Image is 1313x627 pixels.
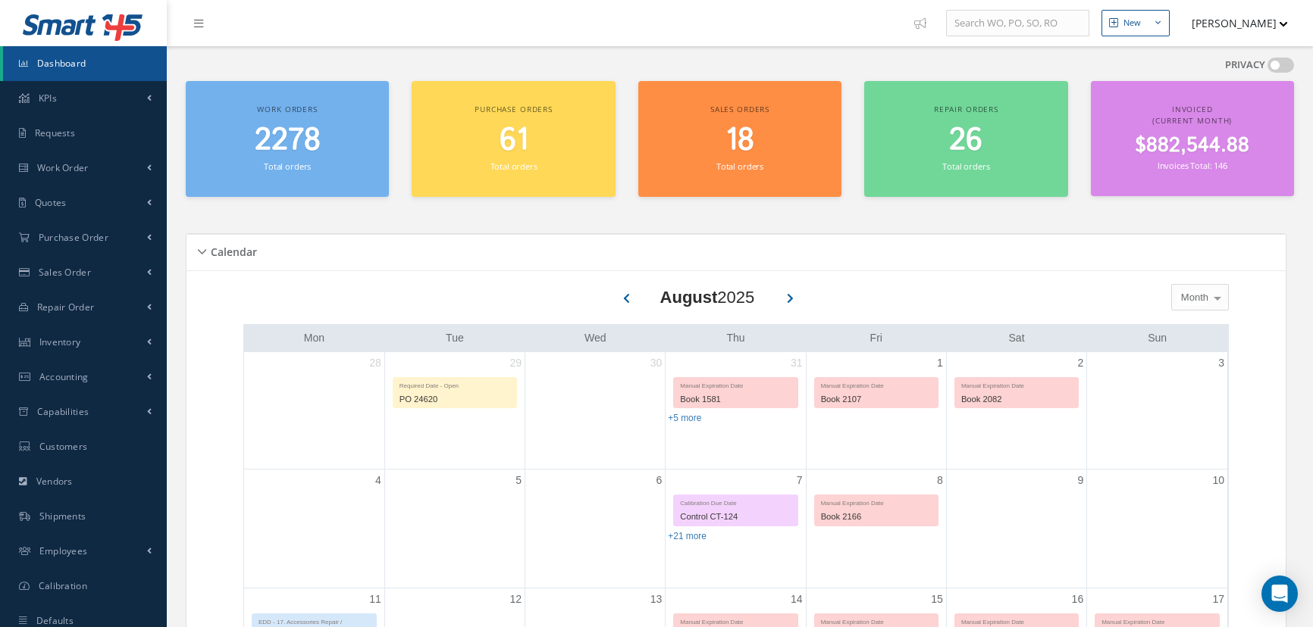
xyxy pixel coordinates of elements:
[1135,131,1249,161] span: $882,544.88
[647,588,666,610] a: August 13, 2025
[666,352,806,469] td: July 31, 2025
[867,329,885,348] a: Friday
[674,391,797,408] div: Book 1581
[653,469,666,491] a: August 6, 2025
[674,508,797,526] div: Control CT-124
[512,469,525,491] a: August 5, 2025
[934,104,998,114] span: Repair orders
[1158,160,1227,171] small: Invoices Total: 146
[206,241,257,259] h5: Calendar
[384,469,525,588] td: August 5, 2025
[301,329,327,348] a: Monday
[716,161,763,172] small: Total orders
[942,161,989,172] small: Total orders
[39,579,87,592] span: Calibration
[1091,81,1294,196] a: Invoiced (Current Month) $882,544.88 Invoices Total: 146
[39,92,57,104] span: KPIs
[35,126,75,139] span: Requests
[366,352,384,374] a: July 28, 2025
[668,413,701,423] a: Show 5 more events
[1152,115,1232,126] span: (Current Month)
[928,588,946,610] a: August 15, 2025
[39,370,89,383] span: Accounting
[1087,469,1227,588] td: August 10, 2025
[475,104,553,114] span: Purchase orders
[934,469,946,491] a: August 8, 2025
[946,10,1089,37] input: Search WO, PO, SO, RO
[1261,576,1298,612] div: Open Intercom Messenger
[366,588,384,610] a: August 11, 2025
[39,335,81,348] span: Inventory
[674,378,797,391] div: Manual Expiration Date
[1069,588,1087,610] a: August 16, 2025
[710,104,769,114] span: Sales orders
[255,119,321,162] span: 2278
[1177,8,1288,38] button: [PERSON_NAME]
[788,352,806,374] a: July 31, 2025
[39,544,88,557] span: Employees
[660,288,718,307] b: August
[723,329,747,348] a: Thursday
[1145,329,1170,348] a: Sunday
[37,405,89,418] span: Capabilities
[1006,329,1028,348] a: Saturday
[39,510,86,522] span: Shipments
[36,475,73,488] span: Vendors
[39,266,91,279] span: Sales Order
[412,81,615,197] a: Purchase orders 61 Total orders
[815,508,938,526] div: Book 2166
[257,104,317,114] span: Work orders
[955,378,1078,391] div: Manual Expiration Date
[946,469,1086,588] td: August 9, 2025
[864,81,1067,197] a: Repair orders 26 Total orders
[1101,10,1170,36] button: New
[1074,352,1086,374] a: August 2, 2025
[674,614,797,627] div: Manual Expiration Date
[264,161,311,172] small: Total orders
[36,614,74,627] span: Defaults
[794,469,806,491] a: August 7, 2025
[3,46,167,81] a: Dashboard
[660,285,755,310] div: 2025
[815,495,938,508] div: Manual Expiration Date
[788,588,806,610] a: August 14, 2025
[955,614,1078,627] div: Manual Expiration Date
[39,231,108,244] span: Purchase Order
[1177,290,1208,305] span: Month
[815,378,938,391] div: Manual Expiration Date
[1209,469,1227,491] a: August 10, 2025
[647,352,666,374] a: July 30, 2025
[1123,17,1141,30] div: New
[39,440,88,453] span: Customers
[955,391,1078,408] div: Book 2082
[372,469,384,491] a: August 4, 2025
[1087,352,1227,469] td: August 3, 2025
[668,531,707,541] a: Show 21 more events
[393,378,516,391] div: Required Date - Open
[490,161,537,172] small: Total orders
[500,119,528,162] span: 61
[581,329,609,348] a: Wednesday
[1095,614,1219,627] div: Manual Expiration Date
[1215,352,1227,374] a: August 3, 2025
[186,81,389,197] a: Work orders 2278 Total orders
[1209,588,1227,610] a: August 17, 2025
[1074,469,1086,491] a: August 9, 2025
[525,352,666,469] td: July 30, 2025
[638,81,841,197] a: Sales orders 18 Total orders
[37,301,95,313] span: Repair Order
[384,352,525,469] td: July 29, 2025
[443,329,467,348] a: Tuesday
[815,391,938,408] div: Book 2107
[1172,104,1213,114] span: Invoiced
[1225,58,1265,73] label: PRIVACY
[934,352,946,374] a: August 1, 2025
[244,352,384,469] td: July 28, 2025
[244,469,384,588] td: August 4, 2025
[815,614,938,627] div: Manual Expiration Date
[674,495,797,508] div: Calibration Due Date
[666,469,806,588] td: August 7, 2025
[806,469,946,588] td: August 8, 2025
[525,469,666,588] td: August 6, 2025
[725,119,754,162] span: 18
